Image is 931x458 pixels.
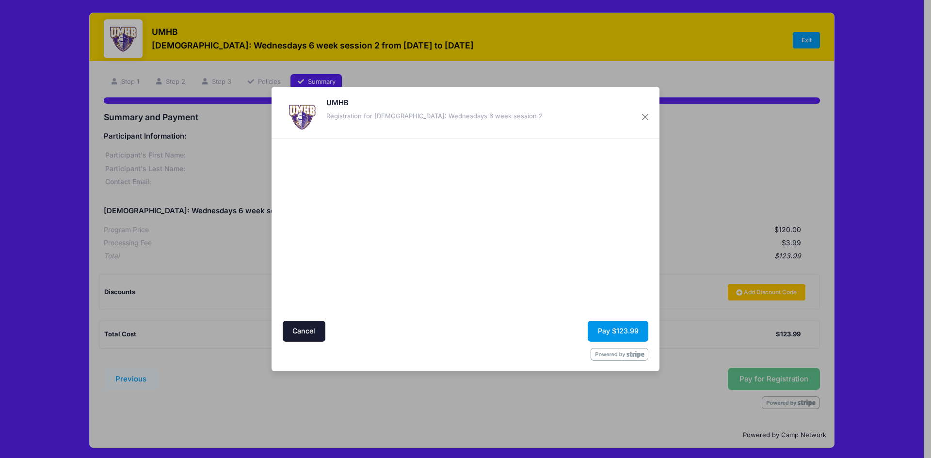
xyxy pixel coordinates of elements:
[637,108,654,126] button: Close
[588,321,648,342] button: Pay $123.99
[468,141,651,318] iframe: Secure payment input frame
[281,141,463,252] iframe: Secure address input frame
[283,321,325,342] button: Cancel
[326,97,543,108] h5: UMHB
[326,111,543,121] div: Registration for [DEMOGRAPHIC_DATA]: Wednesdays 6 week session 2
[281,248,463,250] iframe: Google autocomplete suggestions dropdown list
